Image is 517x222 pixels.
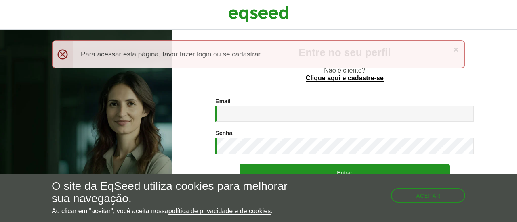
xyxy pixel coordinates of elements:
label: Senha [215,130,232,136]
a: Clique aqui e cadastre-se [306,75,384,82]
a: política de privacidade e de cookies [168,208,271,215]
img: EqSeed Logo [228,4,289,24]
p: Ao clicar em "aceitar", você aceita nossa . [52,207,300,215]
h5: O site da EqSeed utiliza cookies para melhorar sua navegação. [52,180,300,205]
div: Para acessar esta página, favor fazer login ou se cadastrar. [52,40,465,68]
a: × [454,45,458,54]
label: Email [215,98,230,104]
button: Entrar [240,164,450,181]
button: Aceitar [391,188,465,203]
